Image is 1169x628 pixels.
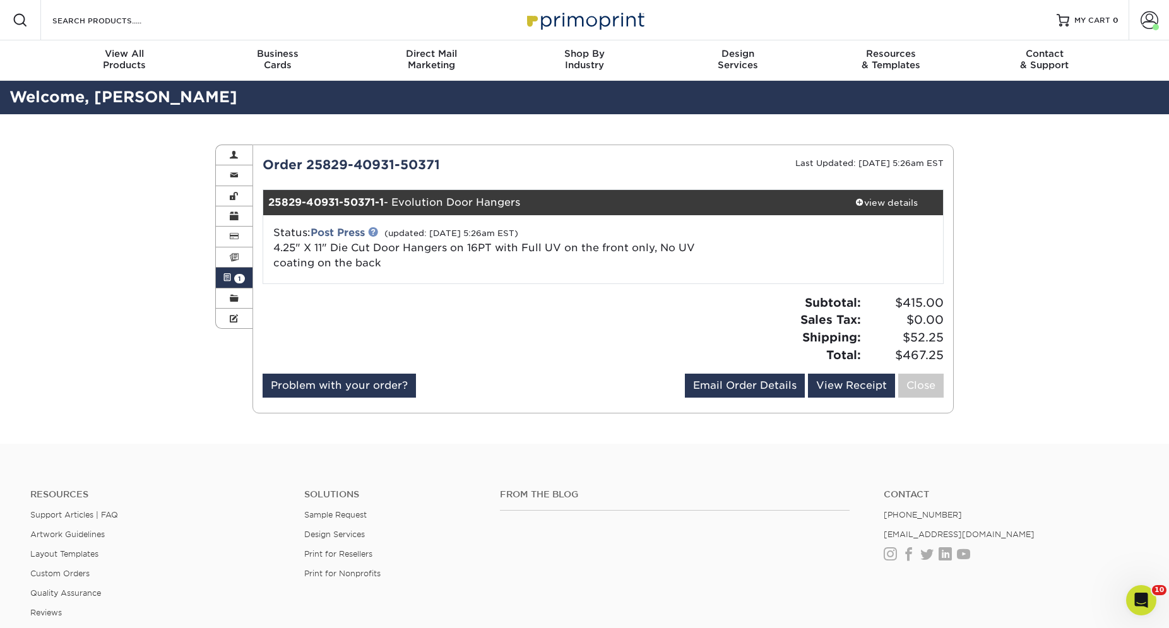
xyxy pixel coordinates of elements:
[814,48,968,71] div: & Templates
[51,13,174,28] input: SEARCH PRODUCTS.....
[30,569,90,578] a: Custom Orders
[201,48,355,59] span: Business
[30,489,285,500] h4: Resources
[508,48,662,59] span: Shop By
[263,190,830,215] div: - Evolution Door Hangers
[30,530,105,539] a: Artwork Guidelines
[30,510,118,519] a: Support Articles | FAQ
[355,48,508,59] span: Direct Mail
[263,374,416,398] a: Problem with your order?
[802,330,861,344] strong: Shipping:
[898,374,944,398] a: Close
[865,311,944,329] span: $0.00
[865,329,944,347] span: $52.25
[1113,16,1119,25] span: 0
[814,48,968,59] span: Resources
[304,510,367,519] a: Sample Request
[268,196,384,208] strong: 25829-40931-50371-1
[884,489,1139,500] a: Contact
[304,549,372,559] a: Print for Resellers
[201,40,355,81] a: BusinessCards
[304,569,381,578] a: Print for Nonprofits
[508,48,662,71] div: Industry
[201,48,355,71] div: Cards
[1126,585,1156,615] iframe: Intercom live chat
[865,294,944,312] span: $415.00
[355,48,508,71] div: Marketing
[30,549,98,559] a: Layout Templates
[829,190,943,215] a: view details
[826,348,861,362] strong: Total:
[48,48,201,59] span: View All
[304,530,365,539] a: Design Services
[661,40,814,81] a: DesignServices
[968,48,1121,59] span: Contact
[800,312,861,326] strong: Sales Tax:
[795,158,944,168] small: Last Updated: [DATE] 5:26am EST
[865,347,944,364] span: $467.25
[234,274,245,283] span: 1
[884,530,1035,539] a: [EMAIL_ADDRESS][DOMAIN_NAME]
[355,40,508,81] a: Direct MailMarketing
[814,40,968,81] a: Resources& Templates
[304,489,481,500] h4: Solutions
[384,228,518,238] small: (updated: [DATE] 5:26am EST)
[500,489,850,500] h4: From the Blog
[521,6,648,33] img: Primoprint
[884,510,962,519] a: [PHONE_NUMBER]
[508,40,662,81] a: Shop ByIndustry
[805,295,861,309] strong: Subtotal:
[253,155,603,174] div: Order 25829-40931-50371
[968,40,1121,81] a: Contact& Support
[216,268,252,288] a: 1
[1152,585,1166,595] span: 10
[661,48,814,59] span: Design
[968,48,1121,71] div: & Support
[311,227,365,239] a: Post Press
[1074,15,1110,26] span: MY CART
[48,40,201,81] a: View AllProducts
[685,374,805,398] a: Email Order Details
[273,242,695,269] a: 4.25" X 11" Die Cut Door Hangers on 16PT with Full UV on the front only, No UV coating on the back
[264,225,716,271] div: Status:
[808,374,895,398] a: View Receipt
[661,48,814,71] div: Services
[48,48,201,71] div: Products
[829,196,943,209] div: view details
